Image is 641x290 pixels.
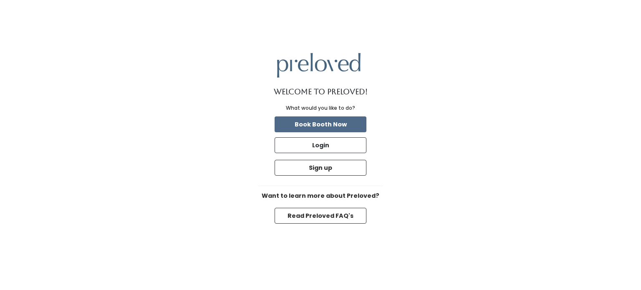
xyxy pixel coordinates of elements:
button: Sign up [275,160,366,176]
a: Login [273,136,368,155]
a: Sign up [273,158,368,177]
div: What would you like to do? [286,104,355,112]
button: Book Booth Now [275,116,366,132]
h1: Welcome to Preloved! [274,88,368,96]
button: Read Preloved FAQ's [275,208,366,224]
button: Login [275,137,366,153]
h6: Want to learn more about Preloved? [258,193,383,199]
img: preloved logo [277,53,361,78]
